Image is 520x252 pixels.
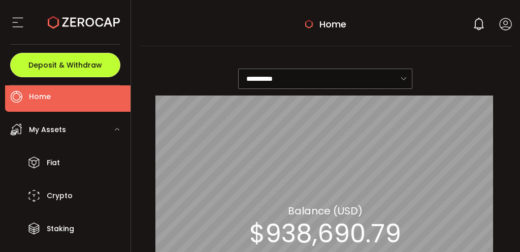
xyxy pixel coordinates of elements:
span: Deposit & Withdraw [28,61,102,69]
section: Balance (USD) [288,203,363,218]
span: Home [319,17,346,31]
iframe: Chat Widget [399,142,520,252]
button: Deposit & Withdraw [10,53,120,77]
span: Crypto [47,188,73,203]
span: My Assets [29,122,66,137]
span: Home [29,89,51,104]
section: $938,690.79 [249,218,401,249]
span: Fiat [47,155,60,170]
span: Staking [47,222,74,236]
